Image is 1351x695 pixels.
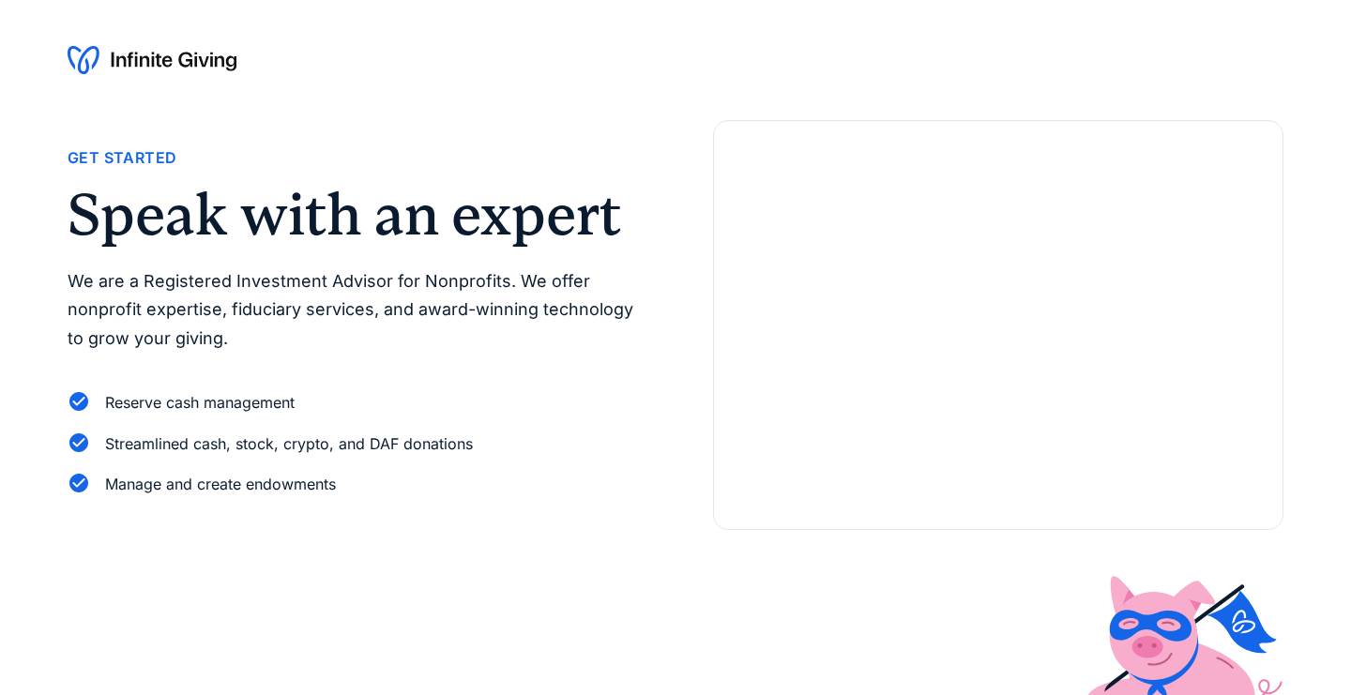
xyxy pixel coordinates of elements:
[68,267,638,354] p: We are a Registered Investment Advisor for Nonprofits. We offer nonprofit expertise, fiduciary se...
[68,186,638,244] h2: Speak with an expert
[68,145,176,171] div: Get Started
[105,472,336,497] div: Manage and create endowments
[105,390,295,415] div: Reserve cash management
[744,181,1252,499] iframe: Form 0
[105,431,473,457] div: Streamlined cash, stock, crypto, and DAF donations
